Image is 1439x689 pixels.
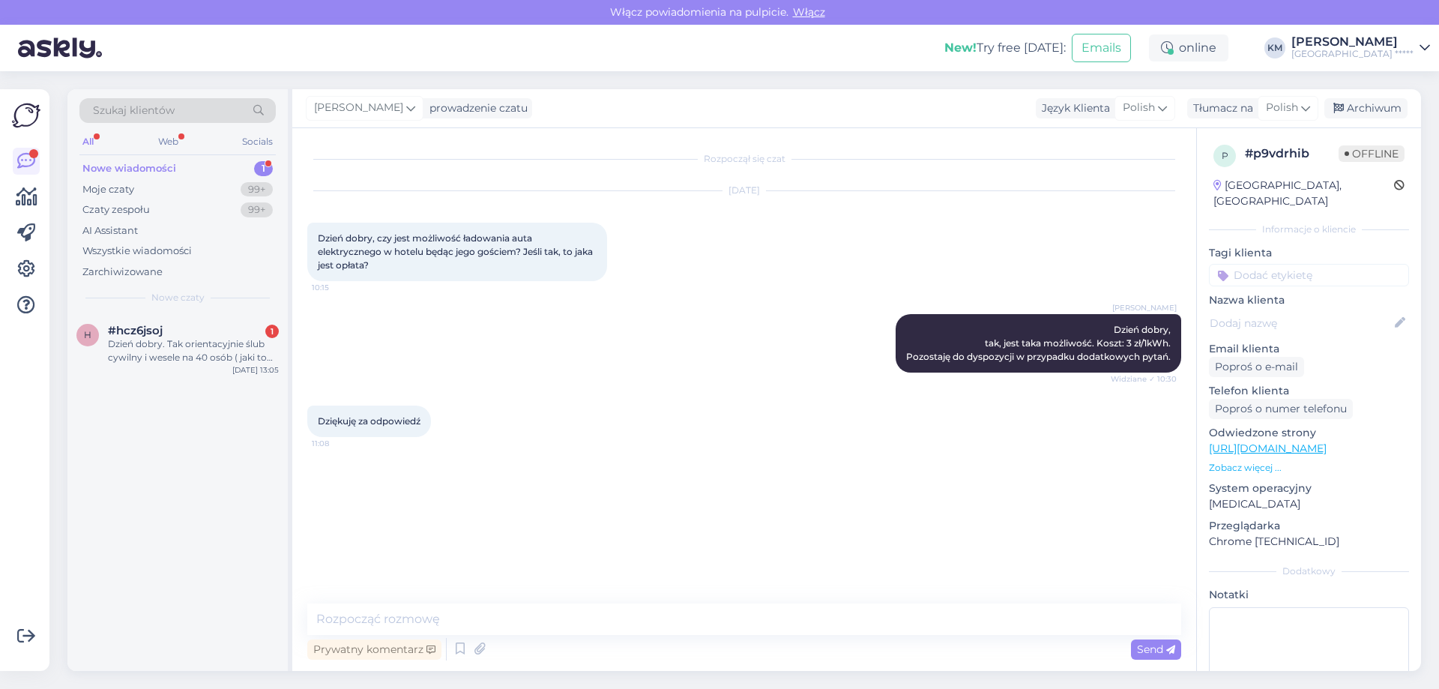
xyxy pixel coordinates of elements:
div: prowadzenie czatu [423,100,528,116]
span: Szukaj klientów [93,103,175,118]
p: Telefon klienta [1209,383,1409,399]
div: Nowe wiadomości [82,161,176,176]
p: Zobacz więcej ... [1209,461,1409,475]
div: [PERSON_NAME] [1291,36,1414,48]
p: Nazwa klienta [1209,292,1409,308]
div: All [79,132,97,151]
div: Poproś o numer telefonu [1209,399,1353,419]
p: Przeglądarka [1209,518,1409,534]
div: [GEOGRAPHIC_DATA], [GEOGRAPHIC_DATA] [1213,178,1394,209]
span: Nowe czaty [151,291,205,304]
span: Włącz [788,5,830,19]
b: New! [944,40,977,55]
div: Web [155,132,181,151]
span: Dziękuję za odpowiedź [318,415,420,427]
p: Odwiedzone strony [1209,425,1409,441]
input: Dodaj nazwę [1210,315,1392,331]
span: #hcz6jsoj [108,324,163,337]
div: Socials [239,132,276,151]
div: 1 [254,161,273,176]
span: 11:08 [312,438,368,449]
p: Chrome [TECHNICAL_ID] [1209,534,1409,550]
span: Dzień dobry, czy jest możliwość ładowania auta elektrycznego w hotelu będąc jego gościem? Jeśli t... [318,232,595,271]
div: 99+ [241,202,273,217]
span: Send [1137,643,1175,656]
p: System operacyjny [1209,481,1409,496]
div: Zarchiwizowane [82,265,163,280]
span: Widziane ✓ 10:30 [1111,373,1177,385]
span: Polish [1123,100,1155,116]
img: Askly Logo [12,101,40,130]
p: Notatki [1209,587,1409,603]
div: Informacje o kliencie [1209,223,1409,236]
input: Dodać etykietę [1209,264,1409,286]
p: [MEDICAL_DATA] [1209,496,1409,512]
div: Prywatny komentarz [307,640,441,660]
span: p [1222,150,1228,161]
div: Czaty zespołu [82,202,150,217]
div: Dzień dobry. Tak orientacyjnie ślub cywilny i wesele na 40 osób ( jaki to mniej więcej koszt ) [108,337,279,364]
div: Dodatkowy [1209,565,1409,578]
div: Tłumacz na [1187,100,1253,116]
a: [URL][DOMAIN_NAME] [1209,442,1327,455]
div: [DATE] 13:05 [232,364,279,376]
div: 1 [265,325,279,338]
span: [PERSON_NAME] [1112,302,1177,313]
div: online [1149,34,1228,61]
div: KM [1264,37,1285,58]
button: Emails [1072,34,1131,62]
span: Polish [1266,100,1298,116]
span: 10:15 [312,282,368,293]
span: [PERSON_NAME] [314,100,403,116]
span: Offline [1339,145,1405,162]
span: Dzień dobry, tak, jest taka możliwość. Koszt: 3 zł/1kWh. Pozostaję do dyspozycji w przypadku doda... [906,324,1171,362]
p: Tagi klienta [1209,245,1409,261]
span: h [84,329,91,340]
div: 99+ [241,182,273,197]
div: Język Klienta [1036,100,1110,116]
a: [PERSON_NAME][GEOGRAPHIC_DATA] ***** [1291,36,1430,60]
div: Moje czaty [82,182,134,197]
div: Wszystkie wiadomości [82,244,192,259]
div: Rozpoczął się czat [307,152,1181,166]
p: Email klienta [1209,341,1409,357]
div: # p9vdrhib [1245,145,1339,163]
div: AI Assistant [82,223,138,238]
div: Archiwum [1324,98,1408,118]
div: [DATE] [307,184,1181,197]
div: Try free [DATE]: [944,39,1066,57]
div: Poproś o e-mail [1209,357,1304,377]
